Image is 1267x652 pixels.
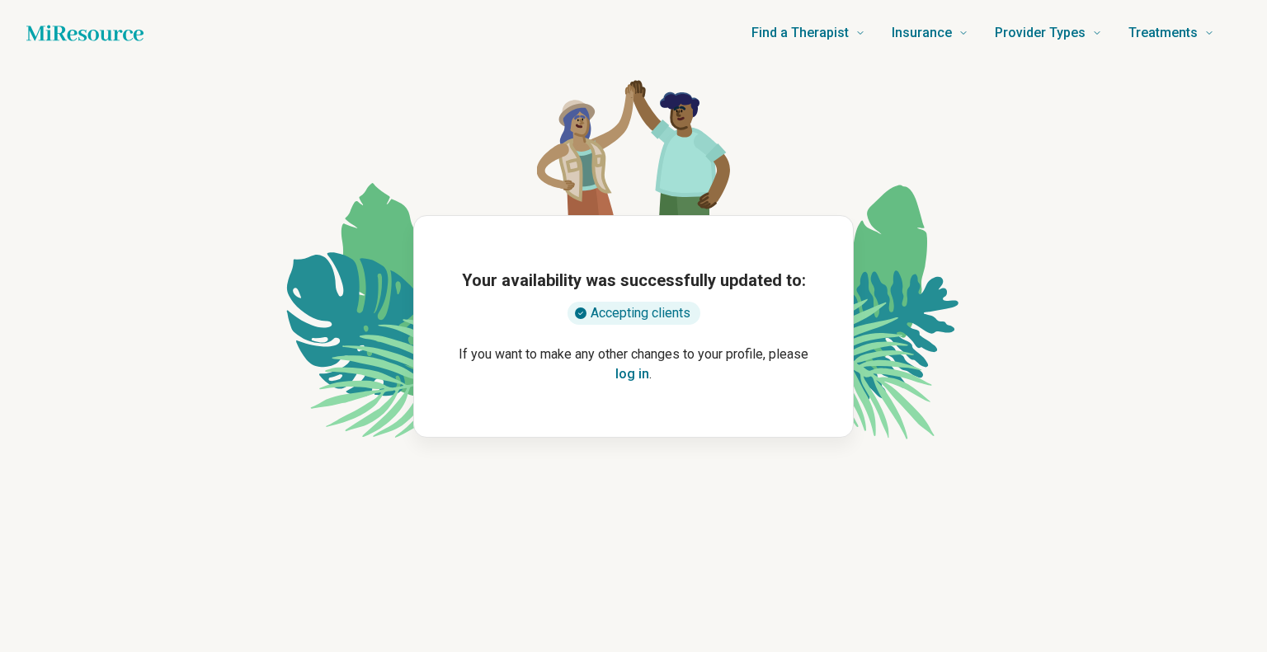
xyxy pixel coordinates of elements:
[751,21,849,45] span: Find a Therapist
[995,21,1086,45] span: Provider Types
[1128,21,1198,45] span: Treatments
[26,16,144,49] a: Home page
[892,21,952,45] span: Insurance
[568,302,700,325] div: Accepting clients
[462,269,806,292] h1: Your availability was successfully updated to:
[615,364,649,384] button: log in
[440,345,827,384] p: If you want to make any other changes to your profile, please .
